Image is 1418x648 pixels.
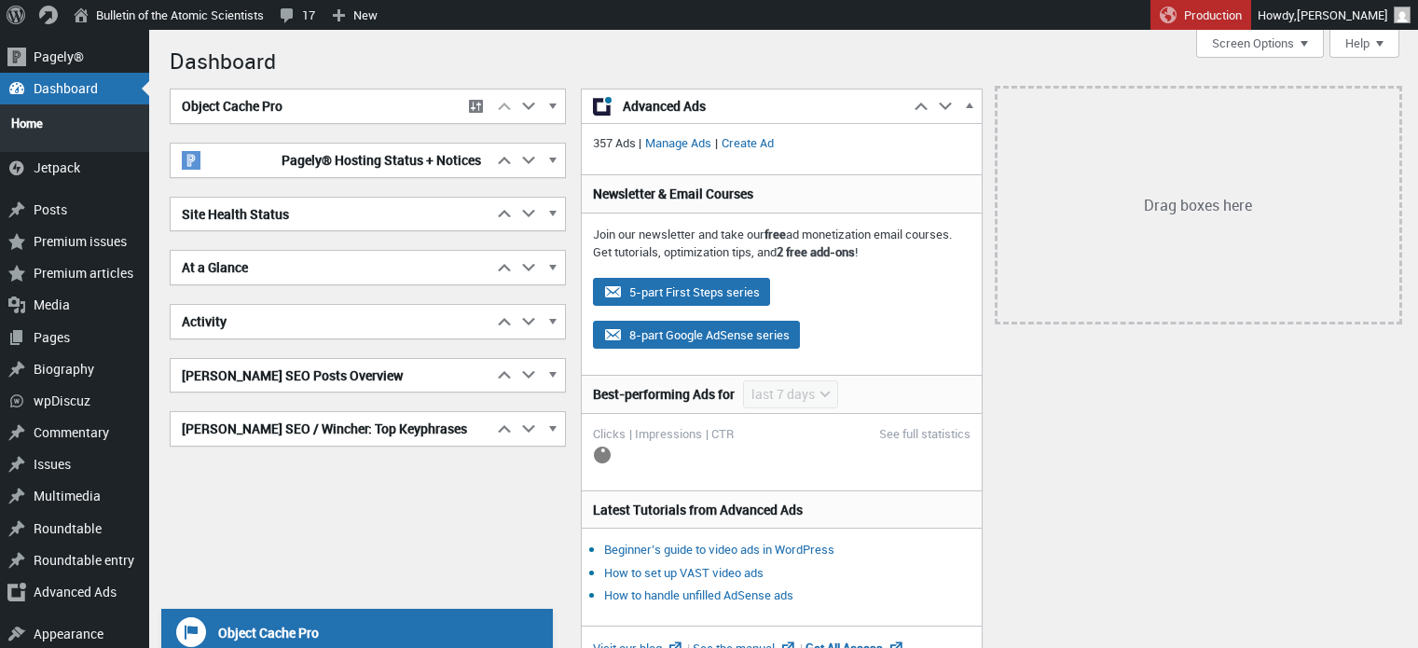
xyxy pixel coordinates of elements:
[593,385,735,404] h3: Best-performing Ads for
[718,134,778,151] a: Create Ad
[604,541,834,558] a: Beginner’s guide to video ads in WordPress
[182,151,200,170] img: pagely-w-on-b20x20.png
[593,501,971,519] h3: Latest Tutorials from Advanced Ads
[171,305,492,338] h2: Activity
[593,278,770,306] button: 5-part First Steps series
[641,134,715,151] a: Manage Ads
[171,90,459,123] h2: Object Cache Pro
[1297,7,1388,23] span: [PERSON_NAME]
[171,359,492,393] h2: [PERSON_NAME] SEO Posts Overview
[171,144,492,177] h2: Pagely® Hosting Status + Notices
[593,446,612,464] img: loading
[1329,30,1399,58] button: Help
[593,134,971,153] p: 357 Ads | |
[171,198,492,231] h2: Site Health Status
[593,185,971,203] h3: Newsletter & Email Courses
[1196,30,1324,58] button: Screen Options
[604,586,793,603] a: How to handle unfilled AdSense ads
[171,412,492,446] h2: [PERSON_NAME] SEO / Wincher: Top Keyphrases
[170,39,1399,79] h1: Dashboard
[593,321,800,349] button: 8-part Google AdSense series
[623,97,899,116] span: Advanced Ads
[604,564,764,581] a: How to set up VAST video ads
[777,243,855,260] strong: 2 free add-ons
[593,226,971,262] p: Join our newsletter and take our ad monetization email courses. Get tutorials, optimization tips,...
[764,226,786,242] strong: free
[171,251,492,284] h2: At a Glance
